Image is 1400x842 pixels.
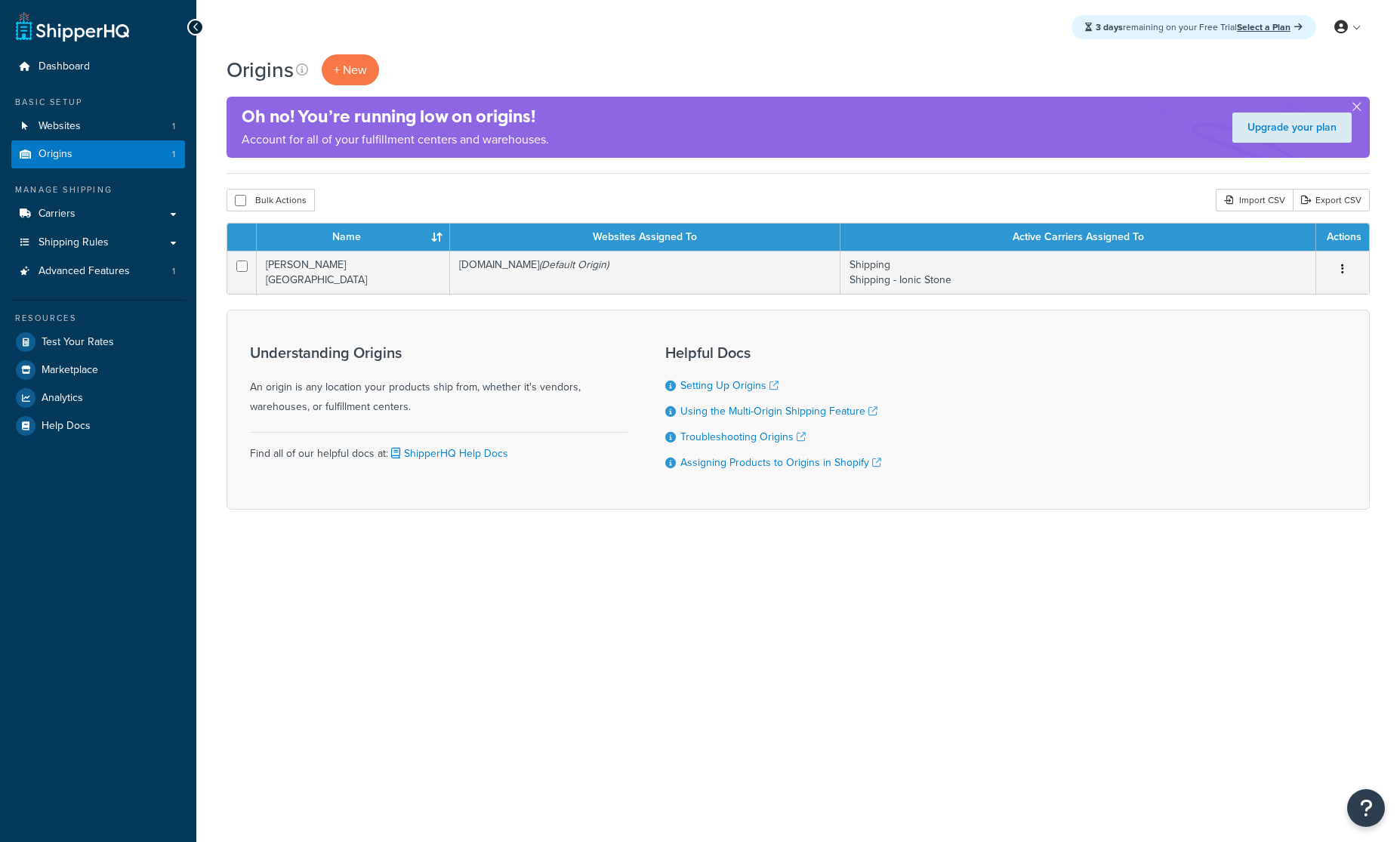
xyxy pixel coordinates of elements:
a: Export CSV [1293,189,1370,211]
td: [DOMAIN_NAME] [450,251,840,294]
h1: Origins [227,55,294,85]
div: Import CSV [1216,189,1293,211]
a: Advanced Features 1 [11,258,185,285]
div: remaining on your Free Trial [1072,15,1316,39]
span: 1 [172,120,175,133]
strong: 3 days [1096,20,1123,34]
h4: Oh no! You’re running low on origins! [242,104,549,129]
span: + New [334,61,367,79]
a: Troubleshooting Origins [680,429,806,445]
a: Setting Up Origins [680,378,779,393]
li: Websites [11,113,185,140]
a: Test Your Rates [11,328,185,356]
a: Websites 1 [11,113,185,140]
span: Help Docs [42,420,91,433]
div: Find all of our helpful docs at: [250,432,628,464]
span: 1 [172,265,175,278]
span: Analytics [42,392,83,405]
a: ShipperHQ Home [16,11,129,42]
span: Advanced Features [39,265,130,278]
span: Websites [39,120,81,133]
div: Basic Setup [11,96,185,109]
th: Actions [1316,224,1369,251]
a: Shipping Rules [11,229,185,257]
td: [PERSON_NAME][GEOGRAPHIC_DATA] [257,251,450,294]
i: (Default Origin) [539,257,609,273]
a: Carriers [11,200,185,228]
h3: Understanding Origins [250,344,628,361]
span: Test Your Rates [42,336,114,349]
a: Assigning Products to Origins in Shopify [680,455,881,470]
li: Advanced Features [11,258,185,285]
th: Active Carriers Assigned To [840,224,1316,251]
a: ShipperHQ Help Docs [388,446,508,461]
h3: Helpful Docs [665,344,881,361]
a: Help Docs [11,412,185,440]
a: Upgrade your plan [1232,113,1352,143]
th: Name : activate to sort column ascending [257,224,450,251]
span: Carriers [39,208,76,221]
button: Open Resource Center [1347,789,1385,827]
div: Manage Shipping [11,184,185,196]
a: Origins 1 [11,140,185,168]
span: 1 [172,148,175,161]
a: Using the Multi-Origin Shipping Feature [680,403,877,419]
a: Analytics [11,384,185,412]
span: Shipping Rules [39,236,109,249]
span: Origins [39,148,72,161]
p: Account for all of your fulfillment centers and warehouses. [242,129,549,150]
div: An origin is any location your products ship from, whether it's vendors, warehouses, or fulfillme... [250,344,628,417]
button: Bulk Actions [227,189,315,211]
a: Marketplace [11,356,185,384]
a: Select a Plan [1237,20,1303,34]
th: Websites Assigned To [450,224,840,251]
div: Resources [11,312,185,325]
a: + New [322,54,379,85]
td: Shipping Shipping - Ionic Stone [840,251,1316,294]
span: Dashboard [39,60,90,73]
li: Origins [11,140,185,168]
span: Marketplace [42,364,98,377]
a: Dashboard [11,53,185,81]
